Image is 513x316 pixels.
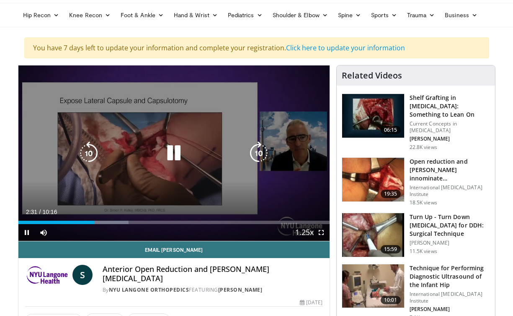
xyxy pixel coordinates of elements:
[381,245,401,253] span: 15:59
[342,157,490,206] a: 19:35 Open reduction and [PERSON_NAME] innominate [MEDICAL_DATA] International [MEDICAL_DATA] Ins...
[218,286,263,293] a: [PERSON_NAME]
[64,7,116,24] a: Knee Recon
[333,7,366,24] a: Spine
[313,224,330,241] button: Fullscreen
[296,224,313,241] button: Playback Rate
[342,213,404,257] img: 323661_0000_1.png.150x105_q85_crop-smart_upscale.jpg
[381,126,401,134] span: 06:15
[25,265,69,285] img: NYU Langone Orthopedics
[103,286,323,294] div: By FEATURING
[24,37,489,58] div: You have 7 days left to update your information and complete your registration.
[35,224,52,241] button: Mute
[18,241,330,258] a: Email [PERSON_NAME]
[109,286,189,293] a: NYU Langone Orthopedics
[18,224,35,241] button: Pause
[410,248,437,255] p: 11.5K views
[410,94,490,119] h3: Shelf Grafting in [MEDICAL_DATA]: Something to Lean On
[342,264,404,308] img: 7f522bcd-aa55-495e-9b3d-2415a6d43c18.150x105_q85_crop-smart_upscale.jpg
[342,94,490,151] a: 06:15 Shelf Grafting in [MEDICAL_DATA]: Something to Lean On Current Concepts in [MEDICAL_DATA] [...
[342,213,490,257] a: 15:59 Turn Up - Turn Down [MEDICAL_DATA] for DDH: Surgical Technique [PERSON_NAME] 11.5K views
[410,120,490,134] p: Current Concepts in [MEDICAL_DATA]
[223,7,268,24] a: Pediatrics
[116,7,169,24] a: Foot & Ankle
[18,7,64,24] a: Hip Recon
[410,157,490,183] h3: Open reduction and [PERSON_NAME] innominate [MEDICAL_DATA]
[410,306,490,313] p: [PERSON_NAME]
[300,299,322,306] div: [DATE]
[410,136,490,142] p: [PERSON_NAME]
[410,144,437,151] p: 22.8K views
[342,158,404,201] img: UFuN5x2kP8YLDu1n4xMDoxOjA4MTsiGN.150x105_q85_crop-smart_upscale.jpg
[410,291,490,304] p: International [MEDICAL_DATA] Institute
[410,240,490,246] p: [PERSON_NAME]
[402,7,440,24] a: Trauma
[169,7,223,24] a: Hand & Wrist
[286,43,405,52] a: Click here to update your information
[72,265,93,285] a: S
[342,94,404,138] img: 6a56c852-449d-4c3f-843a-e2e05107bc3e.150x105_q85_crop-smart_upscale.jpg
[410,213,490,238] h3: Turn Up - Turn Down [MEDICAL_DATA] for DDH: Surgical Technique
[268,7,333,24] a: Shoulder & Elbow
[39,209,41,215] span: /
[18,221,330,224] div: Progress Bar
[440,7,482,24] a: Business
[103,265,323,283] h4: Anterior Open Reduction and [PERSON_NAME] [MEDICAL_DATA]
[410,184,490,198] p: International [MEDICAL_DATA] Institute
[381,296,401,304] span: 10:01
[342,71,402,81] h4: Related Videos
[381,190,401,198] span: 19:35
[366,7,402,24] a: Sports
[26,209,37,215] span: 2:31
[410,264,490,289] h3: Technique for Performing Diagnostic Ultrasound of the Infant Hip
[410,199,437,206] p: 18.5K views
[42,209,57,215] span: 10:16
[18,65,330,241] video-js: Video Player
